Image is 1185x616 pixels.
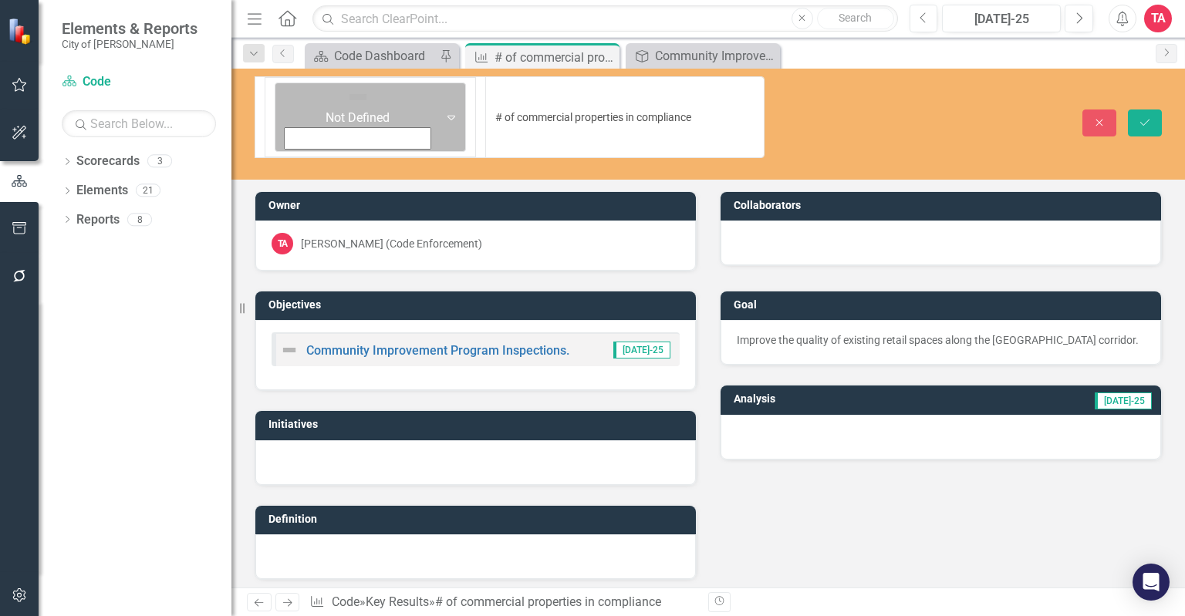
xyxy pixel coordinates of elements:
h3: Objectives [268,299,688,311]
a: Scorecards [76,153,140,170]
a: Community Improvement Program Inspections. [306,343,569,358]
a: Community Improvement Program Inspections. [630,46,776,66]
button: Search [817,8,894,29]
a: Elements [76,182,128,200]
div: Not Defined [284,109,431,127]
span: Elements & Reports [62,19,197,38]
small: City of [PERSON_NAME] [62,38,197,50]
input: This field is required [485,76,765,158]
img: Not Defined [280,341,299,359]
span: [DATE]-25 [613,342,670,358]
h3: Definition [268,513,688,525]
img: Not Defined [346,85,370,109]
div: [DATE]-25 [947,10,1055,29]
h3: Collaborators [734,200,1153,211]
h3: Owner [268,200,688,211]
span: [DATE]-25 [1095,392,1152,409]
div: 21 [136,184,160,197]
div: # of commercial properties in compliance [435,594,661,609]
a: Code Dashboard [309,46,436,66]
div: Open Intercom Messenger [1133,564,1170,601]
div: Improve the quality of existing retail spaces along the [GEOGRAPHIC_DATA] corridor. [737,332,1145,348]
button: TA [1144,5,1172,32]
div: » » [309,594,697,611]
span: Search [839,12,872,24]
div: TA [272,233,293,254]
a: Reports [76,211,120,229]
h3: Goal [734,299,1153,311]
div: # of commercial properties in compliance [495,48,616,67]
button: [DATE]-25 [942,5,1061,32]
input: Search Below... [62,110,216,137]
a: Key Results [366,594,429,609]
div: Code Dashboard [334,46,436,66]
h3: Initiatives [268,419,688,430]
a: Code [332,594,360,609]
div: 8 [127,213,152,226]
a: Code [62,73,216,91]
div: 3 [147,155,172,168]
div: Community Improvement Program Inspections. [655,46,776,66]
input: Search ClearPoint... [312,5,897,32]
h3: Analysis [734,393,908,405]
div: [PERSON_NAME] (Code Enforcement) [301,236,482,251]
img: ClearPoint Strategy [8,18,35,45]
